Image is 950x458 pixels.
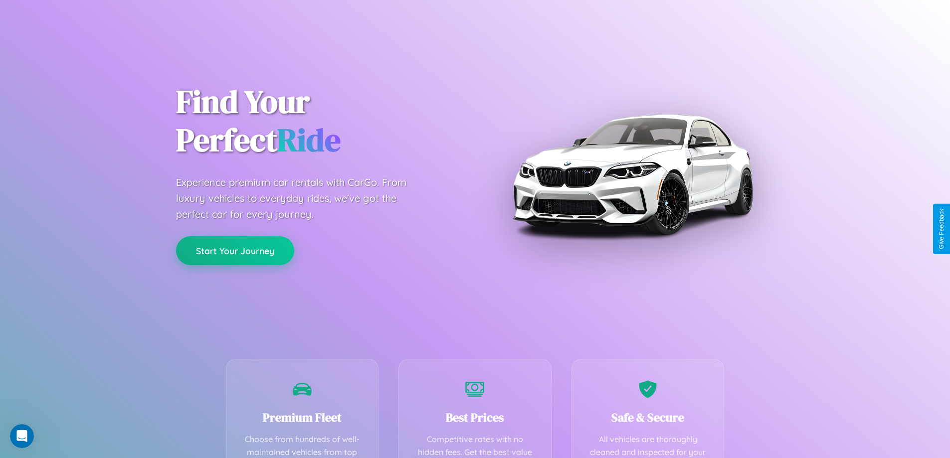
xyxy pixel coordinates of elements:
img: Premium BMW car rental vehicle [508,50,757,299]
span: Ride [277,118,341,161]
iframe: Intercom live chat [10,424,34,448]
p: Experience premium car rentals with CarGo. From luxury vehicles to everyday rides, we've got the ... [176,174,425,222]
button: Start Your Journey [176,236,294,265]
h3: Premium Fleet [241,409,364,426]
div: Give Feedback [938,209,945,249]
h3: Safe & Secure [587,409,709,426]
h3: Best Prices [414,409,536,426]
h1: Find Your Perfect [176,83,460,159]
